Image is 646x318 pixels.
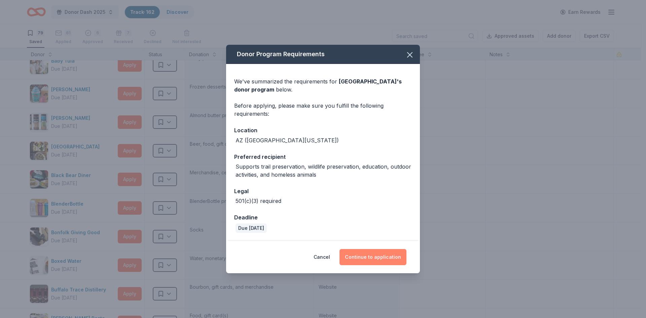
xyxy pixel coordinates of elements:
[234,152,412,161] div: Preferred recipient
[226,45,420,64] div: Donor Program Requirements
[339,249,406,265] button: Continue to application
[234,187,412,196] div: Legal
[234,102,412,118] div: Before applying, please make sure you fulfill the following requirements:
[236,163,412,179] div: Supports trail preservation, wildlife preservation, education, outdoor activities, and homeless a...
[234,77,412,94] div: We've summarized the requirements for below.
[236,197,281,205] div: 501(c)(3) required
[234,126,412,135] div: Location
[236,136,339,144] div: AZ ([GEOGRAPHIC_DATA][US_STATE])
[234,213,412,222] div: Deadline
[314,249,330,265] button: Cancel
[236,223,267,233] div: Due [DATE]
